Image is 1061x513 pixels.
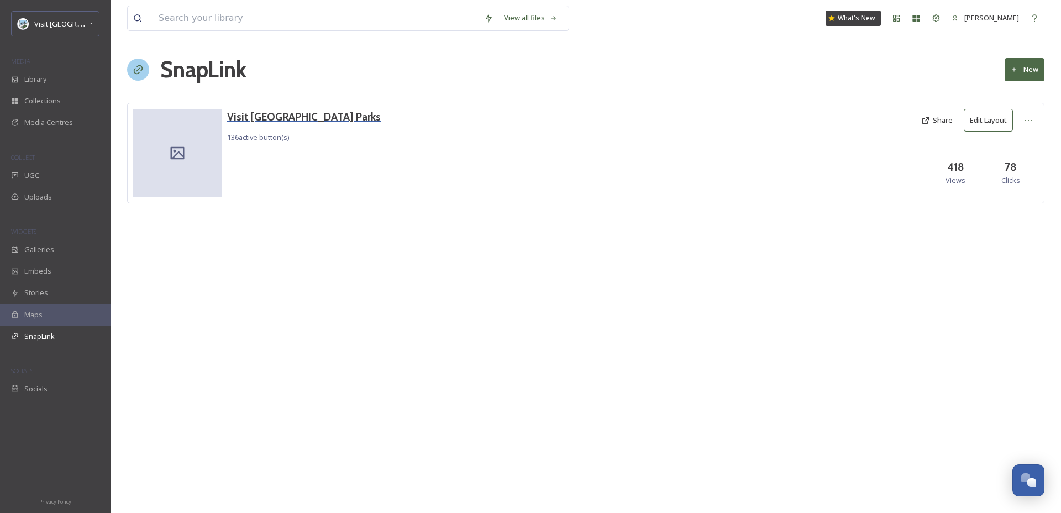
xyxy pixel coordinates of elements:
a: Visit [GEOGRAPHIC_DATA] Parks [227,109,381,125]
span: Galleries [24,244,54,255]
button: Open Chat [1012,464,1044,496]
span: [PERSON_NAME] [964,13,1019,23]
a: [PERSON_NAME] [946,7,1025,29]
input: Search your library [153,6,479,30]
button: New [1005,58,1044,81]
span: Views [946,175,965,186]
h1: SnapLink [160,53,246,86]
img: download.png [18,18,29,29]
button: Edit Layout [964,109,1013,132]
span: Privacy Policy [39,498,71,505]
h3: 418 [947,159,964,175]
span: Embeds [24,266,51,276]
span: UGC [24,170,39,181]
a: View all files [498,7,563,29]
span: COLLECT [11,153,35,161]
span: 136 active button(s) [227,132,289,142]
span: WIDGETS [11,227,36,235]
a: What's New [826,11,881,26]
span: SnapLink [24,331,55,342]
h3: 78 [1005,159,1017,175]
a: Privacy Policy [39,494,71,507]
span: Maps [24,310,43,320]
span: Visit [GEOGRAPHIC_DATA] Parks [34,18,140,29]
span: MEDIA [11,57,30,65]
span: Socials [24,384,48,394]
span: Clicks [1001,175,1020,186]
button: Share [916,109,958,131]
span: Stories [24,287,48,298]
span: Uploads [24,192,52,202]
a: Edit Layout [964,109,1018,132]
span: Collections [24,96,61,106]
span: Media Centres [24,117,73,128]
span: Library [24,74,46,85]
span: SOCIALS [11,367,33,375]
